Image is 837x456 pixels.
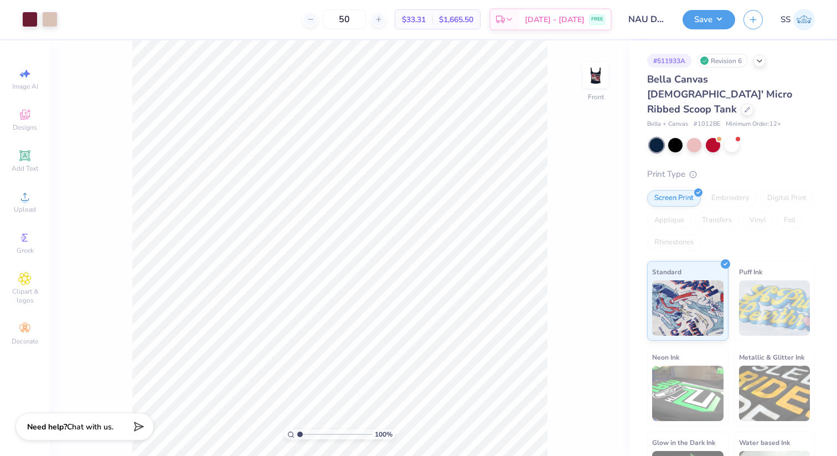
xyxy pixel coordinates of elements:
[647,120,688,129] span: Bella + Canvas
[591,16,603,23] span: FREE
[793,9,815,30] img: Sidra Saturay
[402,14,426,25] span: $33.31
[323,9,366,29] input: – –
[652,266,681,278] span: Standard
[27,422,67,432] strong: Need help?
[652,280,724,336] img: Standard
[777,212,803,229] div: Foil
[781,13,790,26] span: SS
[704,190,757,207] div: Embroidery
[739,437,790,448] span: Water based Ink
[375,429,392,439] span: 100 %
[647,54,691,68] div: # 511933A
[12,82,38,91] span: Image AI
[652,351,679,363] span: Neon Ink
[697,54,748,68] div: Revision 6
[17,246,34,255] span: Greek
[12,337,38,346] span: Decorate
[781,9,815,30] a: SS
[439,14,473,25] span: $1,665.50
[739,366,810,421] img: Metallic & Glitter Ink
[695,212,739,229] div: Transfers
[742,212,773,229] div: Vinyl
[647,190,701,207] div: Screen Print
[6,287,44,305] span: Clipart & logos
[726,120,781,129] span: Minimum Order: 12 +
[14,205,36,214] span: Upload
[13,123,37,132] span: Designs
[739,266,762,278] span: Puff Ink
[525,14,585,25] span: [DATE] - [DATE]
[652,437,715,448] span: Glow in the Dark Ink
[694,120,720,129] span: # 1012BE
[647,73,792,116] span: Bella Canvas [DEMOGRAPHIC_DATA]' Micro Ribbed Scoop Tank
[67,422,113,432] span: Chat with us.
[12,164,38,173] span: Add Text
[647,168,815,181] div: Print Type
[739,351,804,363] span: Metallic & Glitter Ink
[585,64,607,86] img: Front
[760,190,814,207] div: Digital Print
[588,92,604,102] div: Front
[652,366,724,421] img: Neon Ink
[620,8,674,30] input: Untitled Design
[647,234,701,251] div: Rhinestones
[683,10,735,29] button: Save
[739,280,810,336] img: Puff Ink
[647,212,691,229] div: Applique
